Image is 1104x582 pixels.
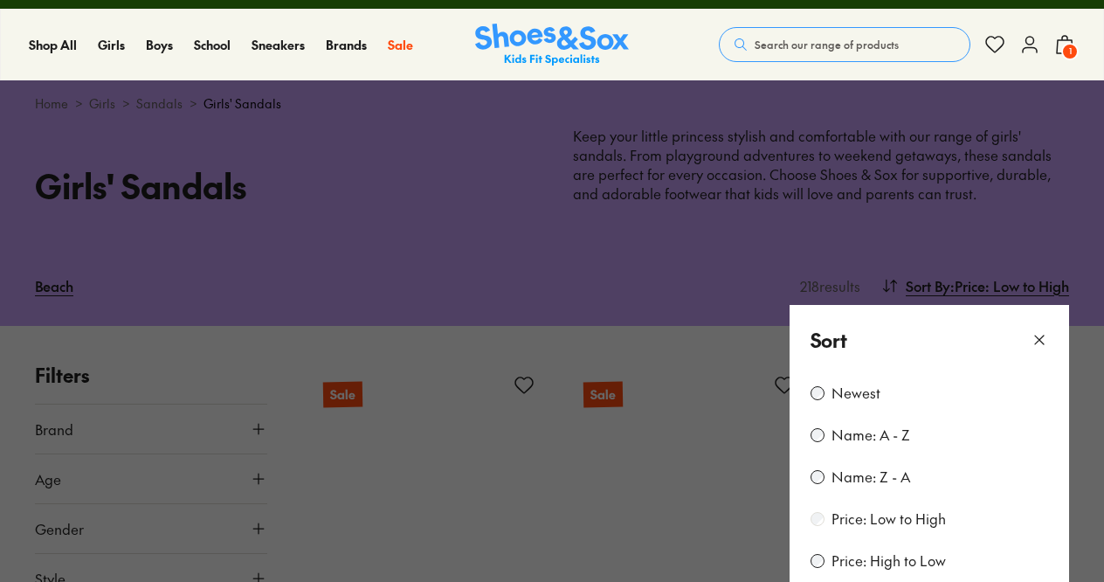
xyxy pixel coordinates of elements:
a: Girls [98,36,125,54]
a: Sale [388,36,413,54]
span: Brands [326,36,367,53]
label: Name: A - Z [831,426,910,445]
button: 1 [1054,25,1075,64]
span: Shop All [29,36,77,53]
button: Search our range of products [719,27,970,62]
label: Price: Low to High [831,509,946,529]
p: Sort [811,326,847,355]
span: Girls [98,36,125,53]
a: Shoes & Sox [475,24,629,66]
span: 1 [1061,43,1079,60]
a: Boys [146,36,173,54]
a: Brands [326,36,367,54]
label: Name: Z - A [831,468,910,487]
label: Newest [831,384,880,403]
a: Sneakers [252,36,305,54]
span: Sneakers [252,36,305,53]
a: School [194,36,231,54]
span: Search our range of products [755,37,899,52]
img: SNS_Logo_Responsive.svg [475,24,629,66]
span: School [194,36,231,53]
span: Boys [146,36,173,53]
span: Sale [388,36,413,53]
a: Shop All [29,36,77,54]
label: Price: High to Low [831,551,946,571]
